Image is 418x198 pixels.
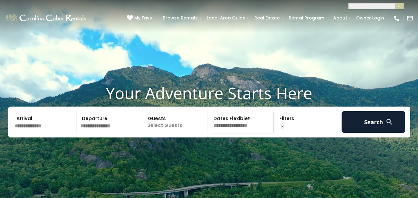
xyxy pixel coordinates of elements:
[251,13,283,23] a: Real Estate
[353,13,387,23] a: Owner Login
[144,111,208,133] p: Select Guests
[127,15,153,22] a: My Favs
[204,13,248,23] a: Local Area Guide
[134,15,152,21] span: My Favs
[342,111,406,133] button: Search
[279,124,286,130] img: filter--v1.png
[160,13,201,23] a: Browse Rentals
[386,118,393,126] img: search-regular-white.png
[5,12,88,24] img: White-1-1-2.png
[407,15,413,22] img: mail-regular-white.png
[330,13,350,23] a: About
[393,15,400,22] img: phone-regular-white.png
[286,13,327,23] a: Rental Program
[5,83,413,103] h1: Your Adventure Starts Here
